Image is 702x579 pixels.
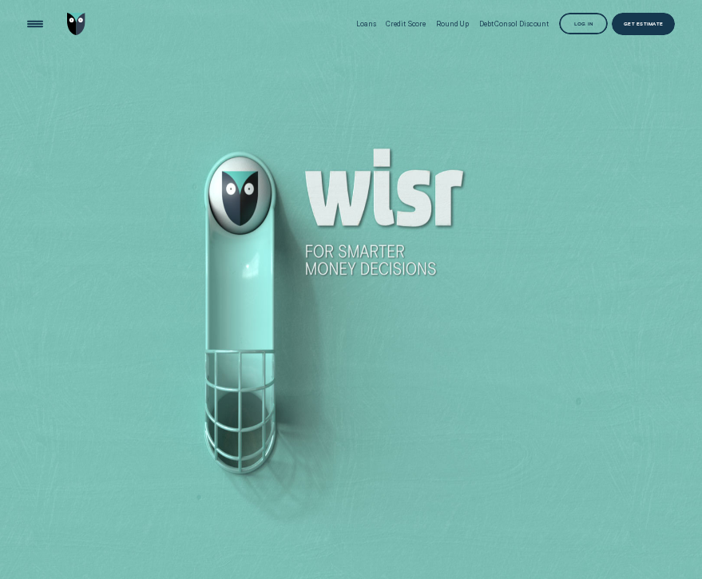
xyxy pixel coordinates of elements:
[612,13,675,34] a: Get Estimate
[356,20,376,28] div: Loans
[559,13,608,34] button: Log in
[479,20,549,28] div: Debt Consol Discount
[24,13,46,34] button: Open Menu
[67,13,85,34] img: Wisr
[386,20,426,28] div: Credit Score
[436,20,469,28] div: Round Up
